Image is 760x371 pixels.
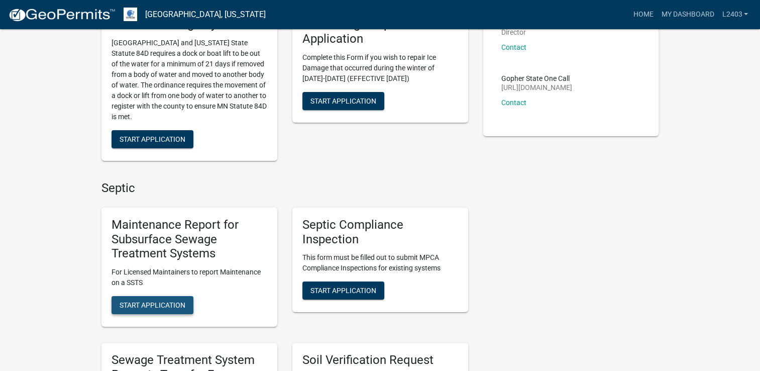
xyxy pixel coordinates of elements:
[310,97,376,105] span: Start Application
[112,38,267,122] p: [GEOGRAPHIC_DATA] and [US_STATE] State Statute 84D requires a dock or boat lift to be out of the ...
[718,5,752,24] a: L2403
[501,75,572,82] p: Gopher State One Call
[302,17,458,46] h5: Ice Damage Repair Application
[302,282,384,300] button: Start Application
[629,5,657,24] a: Home
[501,29,555,36] p: Director
[501,84,572,91] p: [URL][DOMAIN_NAME]
[112,296,193,314] button: Start Application
[124,8,137,21] img: Otter Tail County, Minnesota
[101,181,468,196] h4: Septic
[310,287,376,295] span: Start Application
[112,218,267,261] h5: Maintenance Report for Subsurface Sewage Treatment Systems
[120,135,185,143] span: Start Application
[120,301,185,309] span: Start Application
[302,218,458,247] h5: Septic Compliance Inspection
[501,43,526,51] a: Contact
[145,6,266,23] a: [GEOGRAPHIC_DATA], [US_STATE]
[112,130,193,148] button: Start Application
[501,99,526,107] a: Contact
[302,353,458,367] h5: Soil Verification Request
[302,52,458,84] p: Complete this Form if you wish to repair Ice Damage that occurred during the winter of [DATE]-[DA...
[657,5,718,24] a: My Dashboard
[302,92,384,110] button: Start Application
[302,252,458,273] p: This form must be filled out to submit MPCA Compliance Inspections for existing systems
[112,267,267,288] p: For Licensed Maintainers to report Maintenance on a SSTS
